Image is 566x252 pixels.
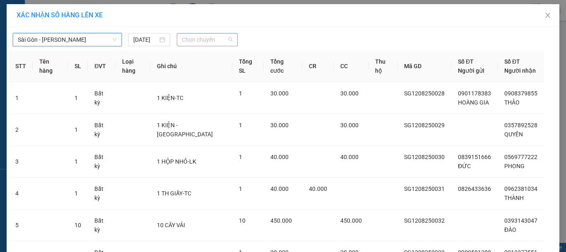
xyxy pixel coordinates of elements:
[270,185,289,192] span: 40.000
[18,33,117,46] span: Sài Gòn - Phan Rí
[88,82,116,114] td: Bất kỳ
[239,154,242,160] span: 1
[17,11,103,19] span: XÁC NHẬN SỐ HÀNG LÊN XE
[4,29,158,39] li: 02523854854
[504,99,520,106] span: THẢO
[157,122,213,138] span: 1 KIỆN -[GEOGRAPHIC_DATA]
[116,50,150,82] th: Loại hàng
[504,58,520,65] span: Số ĐT
[270,90,289,97] span: 30.000
[340,90,359,97] span: 30.000
[157,158,196,165] span: 1 HỘP NHỎ-LK
[75,126,78,133] span: 1
[458,99,489,106] span: HOÀNG GIA
[504,185,537,192] span: 0962381034
[458,58,474,65] span: Số ĐT
[48,20,54,26] span: environment
[404,185,445,192] span: SG1208250031
[309,185,327,192] span: 40.000
[334,50,369,82] th: CC
[340,217,362,224] span: 450.000
[239,217,246,224] span: 10
[157,95,183,101] span: 1 KIỆN-TC
[404,217,445,224] span: SG1208250032
[536,4,559,27] button: Close
[88,178,116,209] td: Bất kỳ
[270,122,289,128] span: 30.000
[88,114,116,146] td: Bất kỳ
[458,163,471,169] span: ĐỨC
[75,158,78,165] span: 1
[404,90,445,97] span: SG1208250028
[9,209,33,241] td: 5
[340,122,359,128] span: 30.000
[264,50,302,82] th: Tổng cước
[239,185,242,192] span: 1
[458,185,491,192] span: 0826433636
[504,195,524,201] span: THÀNH
[133,35,157,44] input: 12/08/2025
[33,50,68,82] th: Tên hàng
[9,82,33,114] td: 1
[4,18,158,29] li: 01 [PERSON_NAME]
[157,190,191,197] span: 1 TH GIẤY-TC
[397,50,451,82] th: Mã GD
[404,154,445,160] span: SG1208250030
[504,90,537,97] span: 0908379855
[458,154,491,160] span: 0839151666
[504,217,537,224] span: 0393143047
[88,50,116,82] th: ĐVT
[504,131,523,138] span: QUYÊN
[9,146,33,178] td: 3
[9,114,33,146] td: 2
[340,154,359,160] span: 40.000
[75,95,78,101] span: 1
[9,50,33,82] th: STT
[504,163,525,169] span: PHONG
[157,222,185,228] span: 10 CÂY VẢI
[4,4,45,45] img: logo.jpg
[75,222,81,228] span: 10
[88,209,116,241] td: Bất kỳ
[150,50,232,82] th: Ghi chú
[270,154,289,160] span: 40.000
[504,154,537,160] span: 0569777222
[544,12,551,19] span: close
[48,5,117,16] b: [PERSON_NAME]
[48,30,54,37] span: phone
[302,50,334,82] th: CR
[182,33,233,46] span: Chọn chuyến
[504,226,516,233] span: ĐÀO
[88,146,116,178] td: Bất kỳ
[504,67,536,74] span: Người nhận
[4,52,144,65] b: GỬI : [GEOGRAPHIC_DATA]
[458,67,484,74] span: Người gửi
[68,50,88,82] th: SL
[458,90,491,97] span: 0901178383
[75,190,78,197] span: 1
[504,122,537,128] span: 0357892528
[9,178,33,209] td: 4
[404,122,445,128] span: SG1208250029
[232,50,264,82] th: Tổng SL
[270,217,292,224] span: 450.000
[369,50,397,82] th: Thu hộ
